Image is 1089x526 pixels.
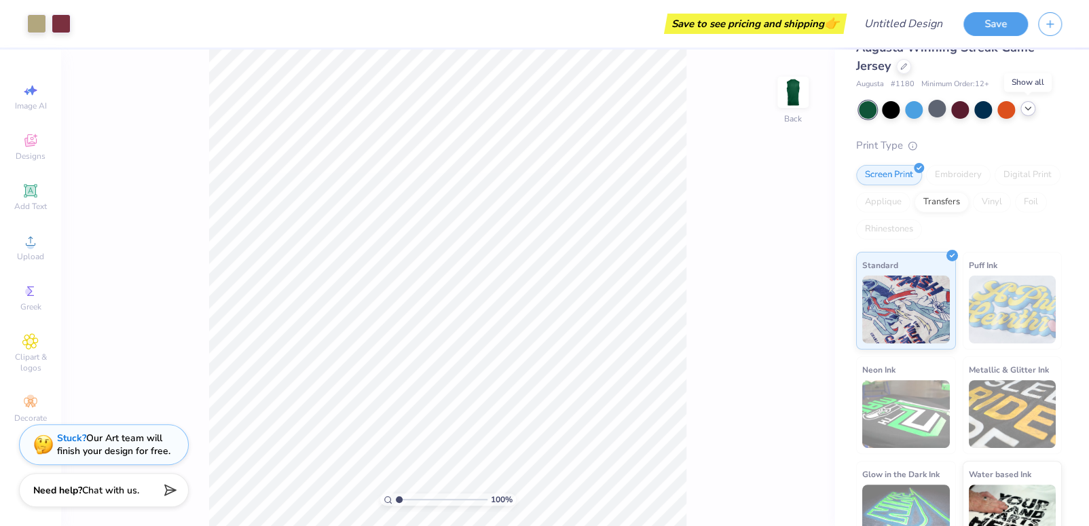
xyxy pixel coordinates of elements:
div: Back [784,113,802,125]
div: Embroidery [926,165,991,185]
button: Save [963,12,1028,36]
span: Minimum Order: 12 + [921,79,989,90]
div: Rhinestones [856,219,922,240]
span: Augusta [856,79,884,90]
strong: Need help? [33,484,82,497]
span: # 1180 [891,79,915,90]
span: 100 % [491,493,513,506]
img: Metallic & Glitter Ink [969,380,1056,448]
strong: Stuck? [57,432,86,445]
div: Screen Print [856,165,922,185]
div: Vinyl [973,192,1011,212]
span: Decorate [14,413,47,424]
span: 👉 [824,15,839,31]
img: Puff Ink [969,276,1056,343]
span: Water based Ink [969,467,1031,481]
span: Designs [16,151,45,162]
div: Transfers [915,192,969,212]
img: Neon Ink [862,380,950,448]
span: Add Text [14,201,47,212]
div: Print Type [856,138,1062,153]
span: Standard [862,258,898,272]
span: Puff Ink [969,258,997,272]
span: Glow in the Dark Ink [862,467,940,481]
span: Clipart & logos [7,352,54,373]
div: Our Art team will finish your design for free. [57,432,170,457]
div: Digital Print [995,165,1060,185]
div: Applique [856,192,910,212]
span: Image AI [15,100,47,111]
span: Greek [20,301,41,312]
img: Back [779,79,807,106]
div: Save to see pricing and shipping [667,14,843,34]
input: Untitled Design [853,10,953,37]
span: Neon Ink [862,362,896,377]
img: Standard [862,276,950,343]
span: Metallic & Glitter Ink [969,362,1049,377]
span: Chat with us. [82,484,139,497]
span: Upload [17,251,44,262]
div: Show all [1004,73,1052,92]
div: Foil [1015,192,1047,212]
